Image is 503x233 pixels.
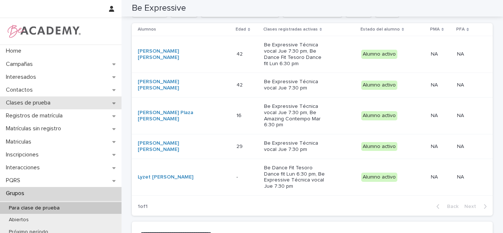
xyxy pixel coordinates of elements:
p: Interacciones [3,164,46,171]
a: [PERSON_NAME] Plaza [PERSON_NAME] [138,110,199,122]
p: PMA [430,25,440,33]
p: NA [431,111,439,119]
div: Alumno activo [361,81,397,90]
span: Back [443,204,458,209]
p: Clases de prueba [3,99,56,106]
p: NA [457,173,465,180]
p: Matrículas sin registro [3,125,67,132]
p: Abiertos [3,217,35,223]
p: - [236,173,239,180]
div: Alumno activo [361,173,397,182]
span: Next [464,204,481,209]
div: Alumno activo [361,50,397,59]
tr: [PERSON_NAME] [PERSON_NAME] 4242 Be Expressive Técnica vocal Jue 7:30 pmAlumno activoNANA NANA [132,73,493,98]
p: Be Expressive Técnica vocal Jue 7:30 pm, Be Dance Fit Tesoro Dance fit Lun 6:30 pm [264,42,326,67]
p: Edad [236,25,246,33]
button: Back [430,203,461,210]
tr: [PERSON_NAME] [PERSON_NAME] 2929 Be Expressive Técnica vocal Jue 7:30 pmAlumno activoNANA NANA [132,134,493,159]
p: Campañas [3,61,39,68]
p: 42 [236,50,244,57]
p: Clases registradas activas [263,25,318,33]
p: NA [431,142,439,150]
p: NA [457,81,465,88]
p: Contactos [3,87,39,93]
p: Para clase de prueba [3,205,66,211]
p: Home [3,47,27,54]
p: NA [457,142,465,150]
p: NA [457,111,465,119]
p: Estado del alumno [360,25,400,33]
p: Registros de matrícula [3,112,68,119]
p: NA [457,50,465,57]
p: Matriculas [3,138,37,145]
p: NA [431,50,439,57]
tr: Lyzet [PERSON_NAME] -- Be Dance Fit Tesoro Dance fit Lun 6:30 pm, Be Expressive Técnica vocal Jue... [132,159,493,195]
p: Be Dance Fit Tesoro Dance fit Lun 6:30 pm, Be Expressive Técnica vocal Jue 7:30 pm [264,165,326,190]
p: Alumnos [138,25,156,33]
h2: Be Expressive [132,3,186,14]
p: PFA [456,25,465,33]
p: Be Expressive Técnica vocal Jue 7:30 pm, Be Amazing Contempo Mar 6:30 pm [264,103,326,128]
button: Next [461,203,493,210]
p: NA [431,81,439,88]
p: 1 of 1 [132,198,154,216]
p: Be Expressive Técnica vocal Jue 7:30 pm [264,140,326,153]
div: Alumno activo [361,142,397,151]
p: Interesados [3,74,42,81]
p: NA [431,173,439,180]
img: WPrjXfSUmiLcdUfaYY4Q [6,24,81,39]
p: 16 [236,111,243,119]
a: [PERSON_NAME] [PERSON_NAME] [138,79,199,91]
p: Grupos [3,190,30,197]
a: Lyzet [PERSON_NAME] [138,174,193,180]
p: PQRS [3,177,26,184]
p: 29 [236,142,244,150]
tr: [PERSON_NAME] Plaza [PERSON_NAME] 1616 Be Expressive Técnica vocal Jue 7:30 pm, Be Amazing Contem... [132,97,493,134]
p: Be Expressive Técnica vocal Jue 7:30 pm [264,79,326,91]
p: Inscripciones [3,151,45,158]
tr: [PERSON_NAME] [PERSON_NAME] 4242 Be Expressive Técnica vocal Jue 7:30 pm, Be Dance Fit Tesoro Dan... [132,36,493,73]
p: 42 [236,81,244,88]
a: [PERSON_NAME] [PERSON_NAME] [138,48,199,61]
a: [PERSON_NAME] [PERSON_NAME] [138,140,199,153]
div: Alumno activo [361,111,397,120]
